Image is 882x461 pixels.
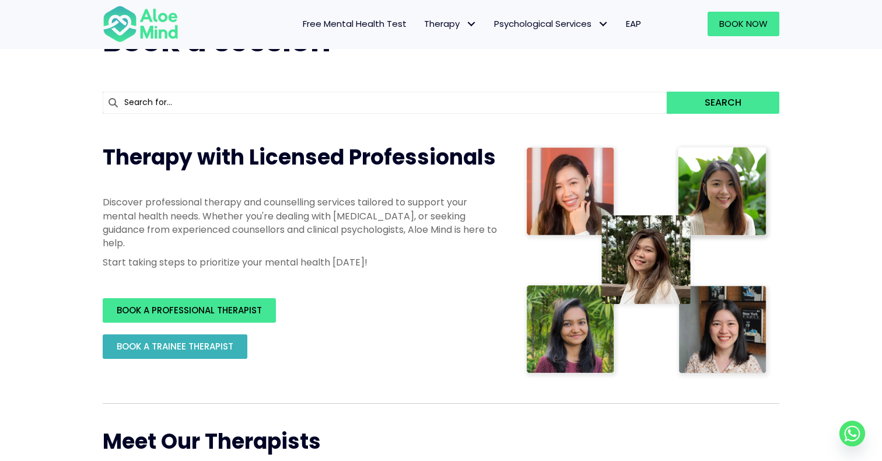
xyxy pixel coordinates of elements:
[667,92,779,114] button: Search
[103,427,321,456] span: Meet Our Therapists
[415,12,485,36] a: TherapyTherapy: submenu
[103,92,667,114] input: Search for...
[103,298,276,323] a: BOOK A PROFESSIONAL THERAPIST
[494,18,608,30] span: Psychological Services
[485,12,617,36] a: Psychological ServicesPsychological Services: submenu
[294,12,415,36] a: Free Mental Health Test
[103,256,499,269] p: Start taking steps to prioritize your mental health [DATE]!
[626,18,641,30] span: EAP
[103,195,499,250] p: Discover professional therapy and counselling services tailored to support your mental health nee...
[103,334,247,359] a: BOOK A TRAINEE THERAPIST
[839,421,865,446] a: Whatsapp
[117,340,233,352] span: BOOK A TRAINEE THERAPIST
[617,12,650,36] a: EAP
[194,12,650,36] nav: Menu
[523,143,772,380] img: Therapist collage
[424,18,477,30] span: Therapy
[463,16,480,33] span: Therapy: submenu
[117,304,262,316] span: BOOK A PROFESSIONAL THERAPIST
[708,12,779,36] a: Book Now
[103,142,496,172] span: Therapy with Licensed Professionals
[719,18,768,30] span: Book Now
[303,18,407,30] span: Free Mental Health Test
[594,16,611,33] span: Psychological Services: submenu
[103,5,178,43] img: Aloe mind Logo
